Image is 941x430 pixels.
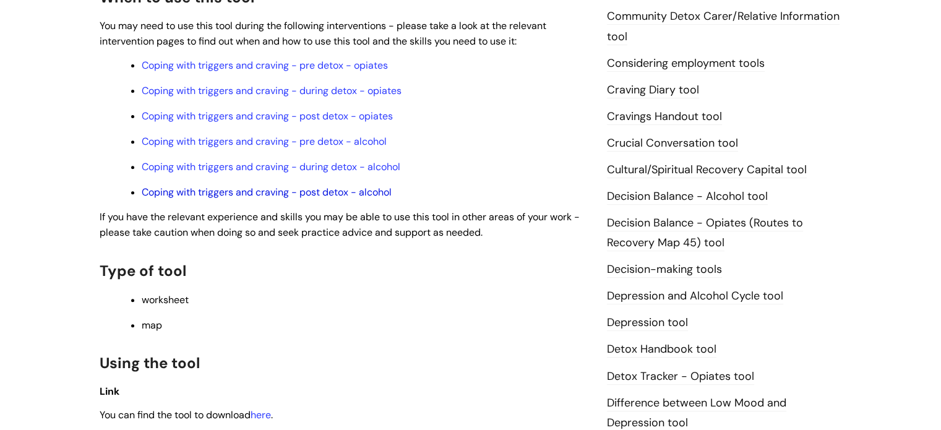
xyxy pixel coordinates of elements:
a: here [251,408,271,421]
span: You may need to use this tool during the following interventions - please take a look at the rele... [100,19,546,48]
a: Detox Handbook tool [607,342,716,358]
span: Type of tool [100,261,186,280]
a: Crucial Conversation tool [607,135,738,152]
a: Depression tool [607,315,688,331]
a: Considering employment tools [607,56,765,72]
a: Coping with triggers and craving - pre detox - opiates [142,59,388,72]
a: Community Detox Carer/Relative Information tool [607,9,840,45]
a: Detox Tracker - Opiates tool [607,369,754,385]
span: If you have the relevant experience and skills you may be able to use this tool in other areas of... [100,210,580,239]
a: Decision Balance - Alcohol tool [607,189,768,205]
a: Cultural/Spiritual Recovery Capital tool [607,162,807,178]
a: Coping with triggers and craving - post detox - opiates [142,110,393,123]
span: Using the tool [100,353,200,372]
span: worksheet [142,293,189,306]
span: Link [100,385,119,398]
a: Coping with triggers and craving - post detox - alcohol [142,186,392,199]
a: Coping with triggers and craving - pre detox - alcohol [142,135,387,148]
a: Decision-making tools [607,262,722,278]
a: Decision Balance - Opiates (Routes to Recovery Map 45) tool [607,215,803,251]
a: Depression and Alcohol Cycle tool [607,288,783,304]
span: map [142,319,162,332]
a: Craving Diary tool [607,82,699,98]
a: Cravings Handout tool [607,109,722,125]
a: Coping with triggers and craving - during detox - alcohol [142,160,400,173]
a: Coping with triggers and craving - during detox - opiates [142,84,402,97]
span: You can find the tool to download . [100,408,273,421]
